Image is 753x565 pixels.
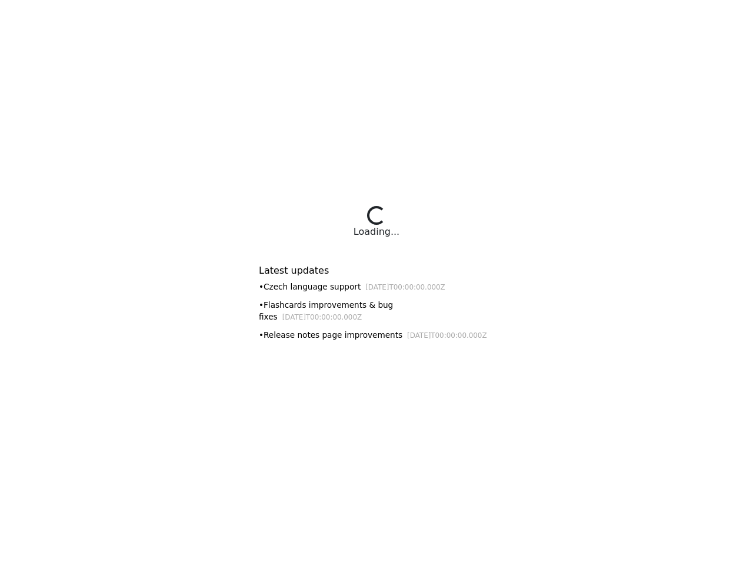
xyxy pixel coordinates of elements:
[365,283,445,291] small: [DATE]T00:00:00.000Z
[354,225,399,239] div: Loading...
[259,299,494,323] div: • Flashcards improvements & bug fixes
[259,265,494,276] h6: Latest updates
[259,329,494,341] div: • Release notes page improvements
[259,281,494,293] div: • Czech language support
[282,313,362,321] small: [DATE]T00:00:00.000Z
[407,331,487,340] small: [DATE]T00:00:00.000Z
